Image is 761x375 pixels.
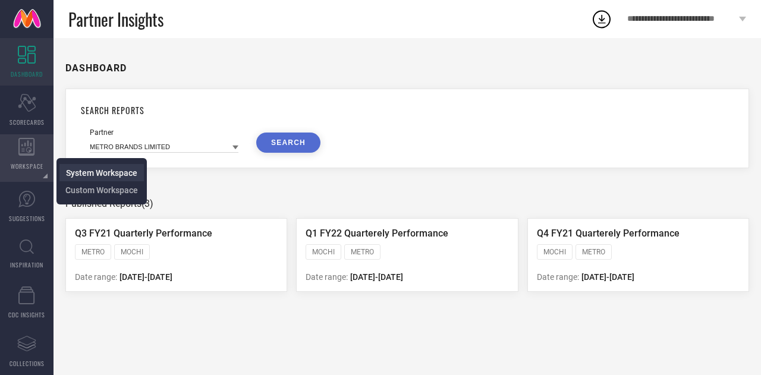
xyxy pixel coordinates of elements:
span: Date range: [75,272,117,282]
span: METRO [351,248,374,256]
span: CDC INSIGHTS [8,310,45,319]
div: Published Reports (3) [65,198,749,209]
a: Custom Workspace [65,184,138,196]
span: Partner Insights [68,7,163,31]
span: Q1 FY22 Quarterely Performance [306,228,448,239]
span: WORKSPACE [11,162,43,171]
span: INSPIRATION [10,260,43,269]
span: SUGGESTIONS [9,214,45,223]
h1: DASHBOARD [65,62,127,74]
span: SCORECARDS [10,118,45,127]
span: METRO [81,248,105,256]
span: Custom Workspace [65,185,138,195]
span: MOCHI [312,248,335,256]
span: MOCHI [121,248,143,256]
span: Date range: [537,272,579,282]
span: COLLECTIONS [10,359,45,368]
span: System Workspace [66,168,137,178]
button: SEARCH [256,133,320,153]
span: Q4 FY21 Quarterely Performance [537,228,680,239]
span: [DATE] - [DATE] [120,272,172,282]
span: DASHBOARD [11,70,43,78]
span: [DATE] - [DATE] [581,272,634,282]
span: Q3 FY21 Quarterly Performance [75,228,212,239]
a: System Workspace [66,167,137,178]
span: METRO [582,248,605,256]
h1: SEARCH REPORTS [81,104,734,116]
div: Partner [90,128,238,137]
div: Open download list [591,8,612,30]
span: [DATE] - [DATE] [350,272,403,282]
span: Date range: [306,272,348,282]
span: MOCHI [543,248,566,256]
